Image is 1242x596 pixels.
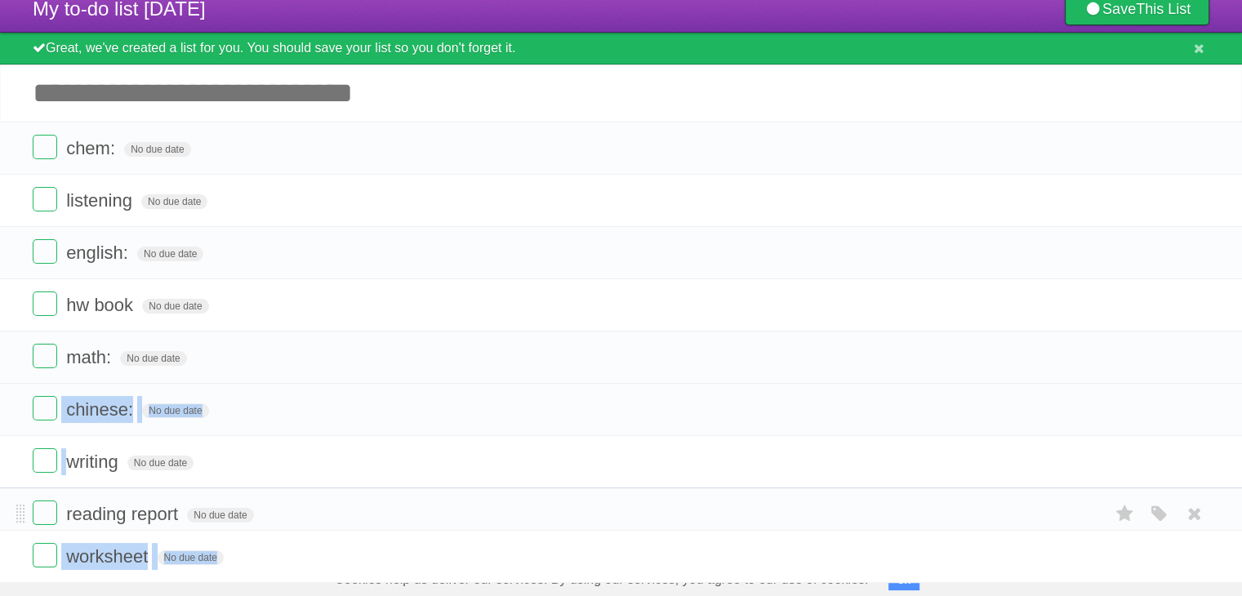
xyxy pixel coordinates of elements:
[33,187,57,211] label: Done
[127,456,194,470] span: No due date
[33,291,57,316] label: Done
[33,543,57,567] label: Done
[33,344,57,368] label: Done
[1110,500,1141,527] label: Star task
[66,546,152,567] span: worksheet
[66,138,119,158] span: chem:
[33,396,57,420] label: Done
[66,451,122,472] span: writing
[158,550,224,565] span: No due date
[66,504,182,524] span: reading report
[33,135,57,159] label: Done
[142,299,208,314] span: No due date
[66,295,137,315] span: hw book
[66,399,137,420] span: chinese:
[33,448,57,473] label: Done
[187,508,253,523] span: No due date
[66,347,115,367] span: math:
[66,242,132,263] span: english:
[120,351,186,366] span: No due date
[33,239,57,264] label: Done
[1136,1,1191,17] b: This List
[142,403,208,418] span: No due date
[124,142,190,157] span: No due date
[66,190,136,211] span: listening
[33,500,57,525] label: Done
[137,247,203,261] span: No due date
[141,194,207,209] span: No due date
